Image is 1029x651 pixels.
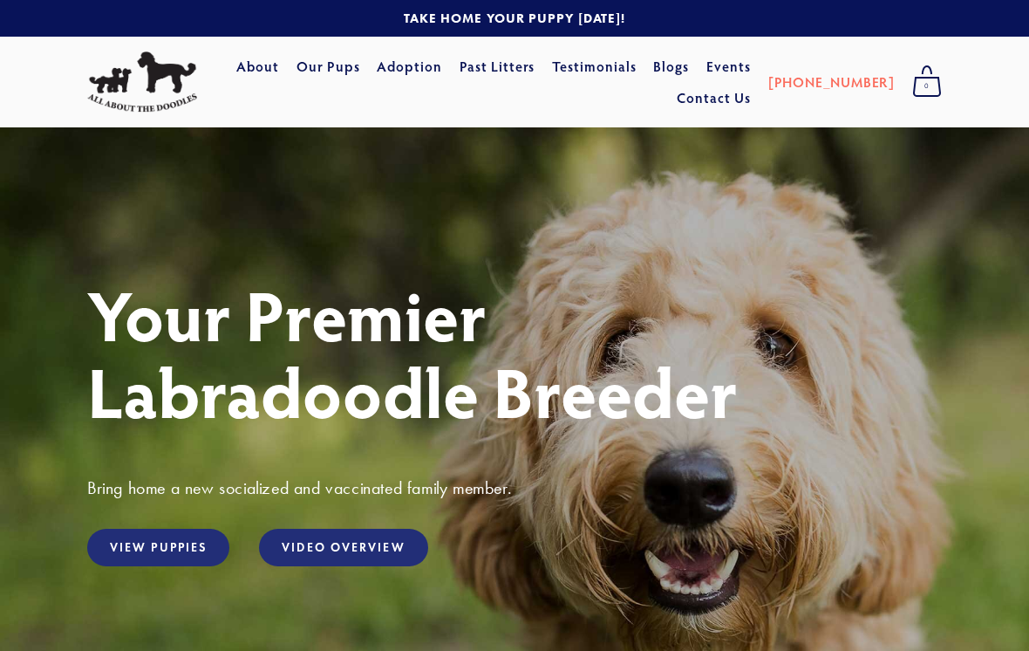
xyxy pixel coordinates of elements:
[460,57,535,75] a: Past Litters
[706,51,751,82] a: Events
[87,529,229,566] a: View Puppies
[377,51,442,82] a: Adoption
[87,276,942,429] h1: Your Premier Labradoodle Breeder
[296,51,360,82] a: Our Pups
[259,529,427,566] a: Video Overview
[768,66,895,98] a: [PHONE_NUMBER]
[552,51,637,82] a: Testimonials
[912,75,942,98] span: 0
[236,51,279,82] a: About
[677,82,751,113] a: Contact Us
[903,60,951,104] a: 0 items in cart
[87,51,197,113] img: All About The Doodles
[653,51,689,82] a: Blogs
[87,476,942,499] h3: Bring home a new socialized and vaccinated family member.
